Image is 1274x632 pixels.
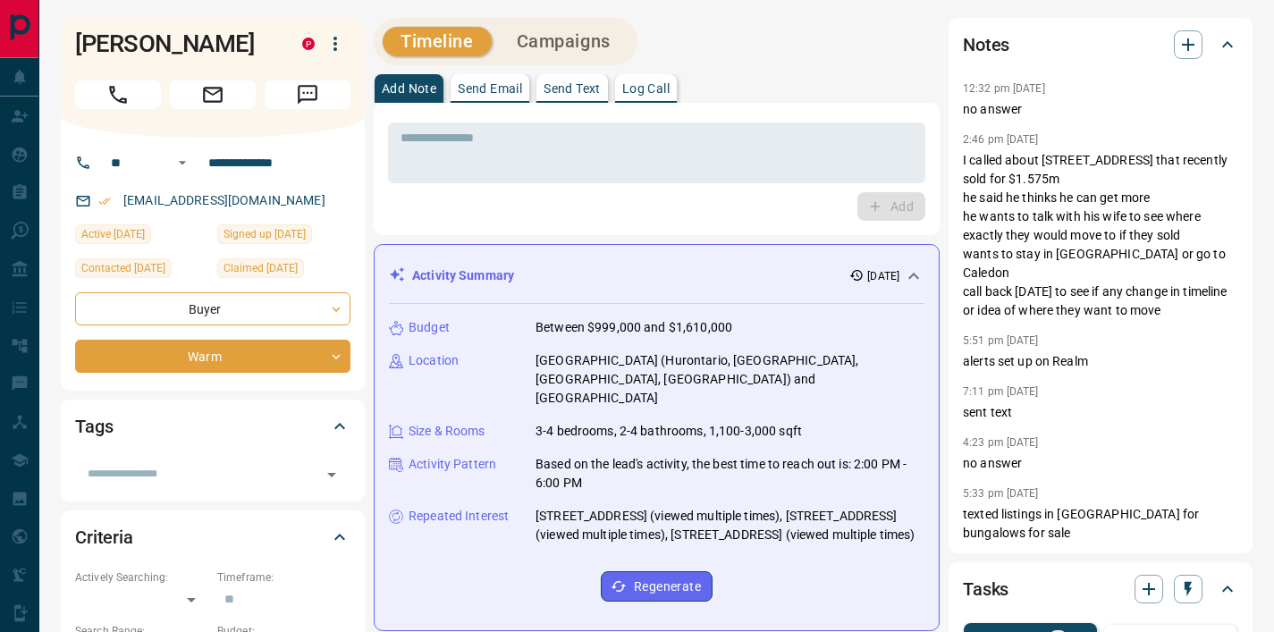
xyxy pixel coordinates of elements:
[75,569,208,586] p: Actively Searching:
[963,436,1039,449] p: 4:23 pm [DATE]
[963,23,1238,66] div: Notes
[75,405,350,448] div: Tags
[963,454,1238,473] p: no answer
[963,334,1039,347] p: 5:51 pm [DATE]
[536,507,924,544] p: [STREET_ADDRESS] (viewed multiple times), [STREET_ADDRESS] (viewed multiple times), [STREET_ADDRE...
[217,258,350,283] div: Tue Jun 03 2025
[172,152,193,173] button: Open
[963,575,1008,603] h2: Tasks
[409,422,485,441] p: Size & Rooms
[389,259,924,292] div: Activity Summary[DATE]
[383,27,492,56] button: Timeline
[536,318,732,337] p: Between $999,000 and $1,610,000
[963,82,1045,95] p: 12:32 pm [DATE]
[170,80,256,109] span: Email
[963,568,1238,611] div: Tasks
[319,462,344,487] button: Open
[544,82,601,95] p: Send Text
[224,225,306,243] span: Signed up [DATE]
[499,27,629,56] button: Campaigns
[963,30,1009,59] h2: Notes
[265,80,350,109] span: Message
[536,351,924,408] p: [GEOGRAPHIC_DATA] (Hurontario, [GEOGRAPHIC_DATA], [GEOGRAPHIC_DATA], [GEOGRAPHIC_DATA]) and [GEOG...
[963,352,1238,371] p: alerts set up on Realm
[75,412,113,441] h2: Tags
[867,268,899,284] p: [DATE]
[75,80,161,109] span: Call
[536,422,802,441] p: 3-4 bedrooms, 2-4 bathrooms, 1,100-3,000 sqft
[963,487,1039,500] p: 5:33 pm [DATE]
[75,292,350,325] div: Buyer
[75,258,208,283] div: Tue Jun 03 2025
[75,29,275,58] h1: [PERSON_NAME]
[409,318,450,337] p: Budget
[963,100,1238,119] p: no answer
[81,259,165,277] span: Contacted [DATE]
[536,455,924,493] p: Based on the lead's activity, the best time to reach out is: 2:00 PM - 6:00 PM
[963,385,1039,398] p: 7:11 pm [DATE]
[458,82,522,95] p: Send Email
[601,571,713,602] button: Regenerate
[302,38,315,50] div: property.ca
[123,193,325,207] a: [EMAIL_ADDRESS][DOMAIN_NAME]
[963,403,1238,422] p: sent text
[382,82,436,95] p: Add Note
[75,516,350,559] div: Criteria
[409,455,496,474] p: Activity Pattern
[217,569,350,586] p: Timeframe:
[81,225,145,243] span: Active [DATE]
[409,507,509,526] p: Repeated Interest
[963,151,1238,320] p: I called about [STREET_ADDRESS] that recently sold for $1.575m he said he thinks he can get more ...
[224,259,298,277] span: Claimed [DATE]
[963,133,1039,146] p: 2:46 pm [DATE]
[412,266,514,285] p: Activity Summary
[75,340,350,373] div: Warm
[98,195,111,207] svg: Email Verified
[75,224,208,249] div: Wed Jul 23 2025
[217,224,350,249] div: Tue Jun 03 2025
[409,351,459,370] p: Location
[75,523,133,552] h2: Criteria
[622,82,670,95] p: Log Call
